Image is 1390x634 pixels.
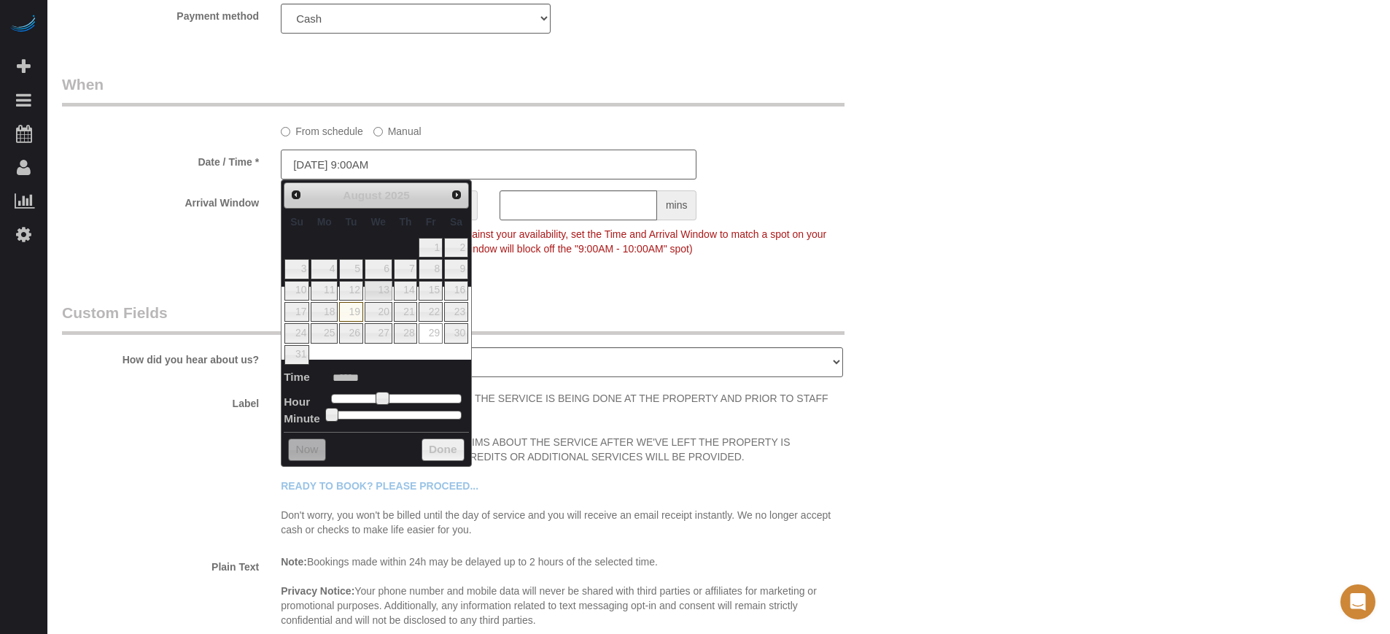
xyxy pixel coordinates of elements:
[51,347,270,367] label: How did you hear about us?
[346,216,357,228] span: Tuesday
[290,216,303,228] span: Sunday
[339,259,362,279] a: 5
[281,119,363,139] label: From schedule
[51,554,270,574] label: Plain Text
[311,281,338,301] a: 11
[311,323,338,343] a: 25
[51,4,270,23] label: Payment method
[343,189,381,201] span: August
[311,259,338,279] a: 4
[365,259,392,279] a: 6
[284,369,310,387] dt: Time
[422,438,465,462] button: Done
[286,185,306,205] a: Prev
[444,323,468,343] a: 30
[51,391,270,411] label: Label
[290,189,302,201] span: Prev
[284,394,310,412] dt: Hour
[62,74,845,107] legend: When
[281,480,478,492] span: READY TO BOOK? PLEASE PROCEED...
[370,216,386,228] span: Wednesday
[51,150,270,169] label: Date / Time *
[281,391,842,537] p: WHILE THE SERVICE IS BEING DONE AT THE PROPERTY AND PRIOR TO STAFF LEAVING. THAT MAKING ANY CLAIM...
[419,302,442,322] a: 22
[317,216,332,228] span: Monday
[373,119,422,139] label: Manual
[394,281,418,301] a: 14
[51,190,270,210] label: Arrival Window
[444,259,468,279] a: 9
[288,438,325,462] button: Now
[373,127,383,136] input: Manual
[284,323,309,343] a: 24
[657,190,697,220] span: mins
[311,302,338,322] a: 18
[284,302,309,322] a: 17
[281,554,842,627] p: Bookings made within 24h may be delayed up to 2 hours of the selected time. Your phone number and...
[284,411,320,429] dt: Minute
[426,216,436,228] span: Friday
[451,189,462,201] span: Next
[365,302,392,322] a: 20
[281,585,354,597] strong: Privacy Notice:
[450,216,462,228] span: Saturday
[419,281,442,301] a: 15
[62,302,845,335] legend: Custom Fields
[281,228,826,255] span: To make this booking count against your availability, set the Time and Arrival Window to match a ...
[400,216,412,228] span: Thursday
[281,127,290,136] input: From schedule
[444,238,468,258] a: 2
[394,259,418,279] a: 7
[444,302,468,322] a: 23
[419,238,442,258] a: 1
[394,323,418,343] a: 28
[281,556,307,568] strong: Note:
[339,302,362,322] a: 19
[446,185,467,205] a: Next
[394,302,418,322] a: 21
[419,259,442,279] a: 8
[444,281,468,301] a: 16
[284,281,309,301] a: 10
[1340,584,1375,619] div: Open Intercom Messenger
[281,150,696,179] input: MM/DD/YYYY HH:MM
[365,281,392,301] a: 13
[339,281,362,301] a: 12
[419,323,442,343] a: 29
[284,259,309,279] a: 3
[339,323,362,343] a: 26
[9,15,38,35] img: Automaid Logo
[284,345,309,365] a: 31
[365,323,392,343] a: 27
[385,189,410,201] span: 2025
